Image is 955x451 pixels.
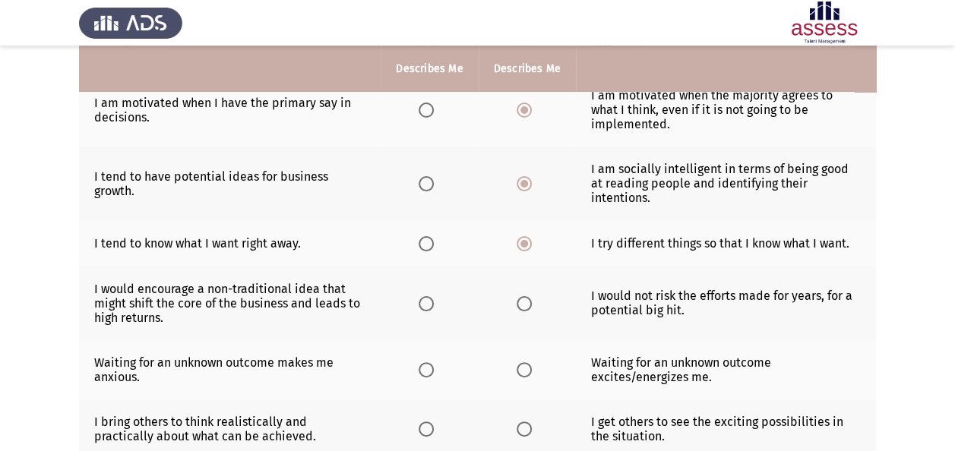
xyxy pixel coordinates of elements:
[773,2,876,44] img: Assessment logo of Potentiality Assessment R2 (EN/AR)
[79,220,381,266] td: I tend to know what I want right away.
[576,147,876,220] td: I am socially intelligent in terms of being good at reading people and identifying their intentions.
[576,73,876,147] td: I am motivated when the majority agrees to what I think, even if it is not going to be implemented.
[576,340,876,399] td: Waiting for an unknown outcome excites/energizes me.
[79,147,381,220] td: I tend to have potential ideas for business growth.
[79,73,381,147] td: I am motivated when I have the primary say in decisions.
[517,102,538,116] mat-radio-group: Select an option
[517,361,538,376] mat-radio-group: Select an option
[419,361,440,376] mat-radio-group: Select an option
[419,295,440,310] mat-radio-group: Select an option
[517,295,538,310] mat-radio-group: Select an option
[79,266,381,340] td: I would encourage a non-traditional idea that might shift the core of the business and leads to h...
[576,266,876,340] td: I would not risk the efforts made for years, for a potential big hit.
[419,175,440,190] mat-radio-group: Select an option
[381,46,478,92] th: Describes Me
[419,235,440,250] mat-radio-group: Select an option
[79,2,182,44] img: Assess Talent Management logo
[517,235,538,250] mat-radio-group: Select an option
[479,46,576,92] th: Describes Me
[419,421,440,435] mat-radio-group: Select an option
[517,175,538,190] mat-radio-group: Select an option
[419,102,440,116] mat-radio-group: Select an option
[517,421,538,435] mat-radio-group: Select an option
[79,340,381,399] td: Waiting for an unknown outcome makes me anxious.
[576,220,876,266] td: I try different things so that I know what I want.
